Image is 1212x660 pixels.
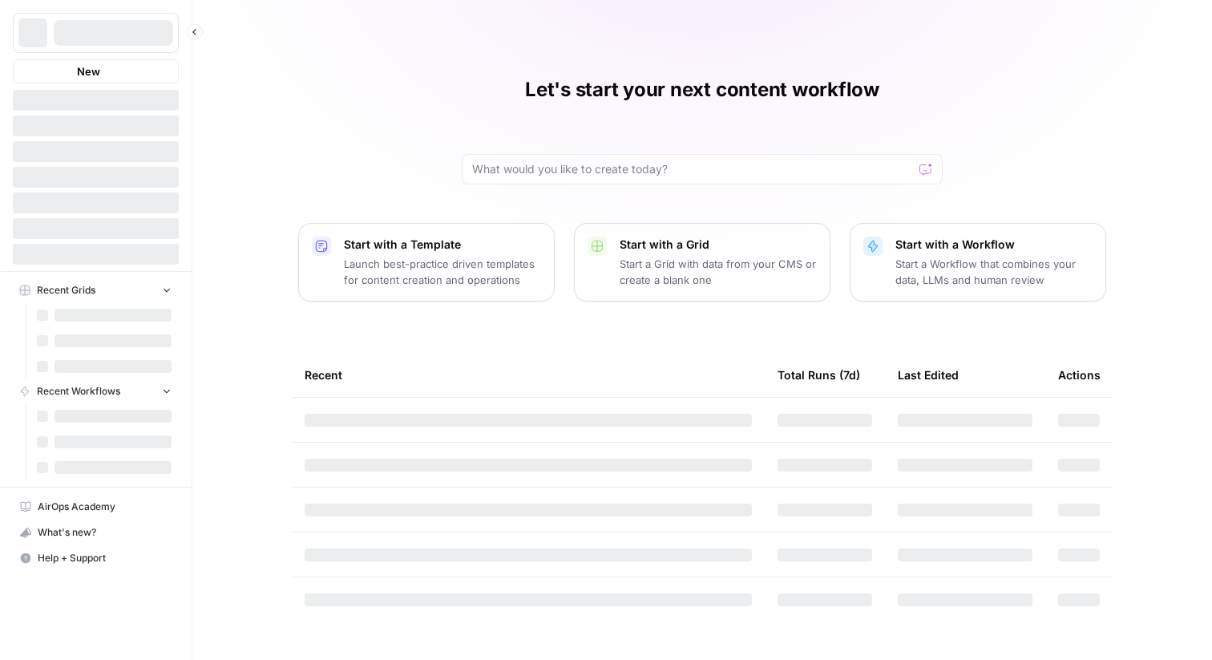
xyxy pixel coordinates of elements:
button: What's new? [13,520,179,545]
a: AirOps Academy [13,494,179,520]
p: Start a Workflow that combines your data, LLMs and human review [895,256,1093,288]
div: Last Edited [898,353,959,397]
span: AirOps Academy [38,500,172,514]
div: Total Runs (7d) [778,353,860,397]
div: Actions [1058,353,1101,397]
p: Start with a Grid [620,237,817,253]
span: New [77,63,100,79]
p: Launch best-practice driven templates for content creation and operations [344,256,541,288]
span: Help + Support [38,551,172,565]
div: What's new? [14,520,178,545]
input: What would you like to create today? [472,161,913,177]
div: Recent [305,353,752,397]
p: Start a Grid with data from your CMS or create a blank one [620,256,817,288]
p: Start with a Workflow [895,237,1093,253]
button: Start with a WorkflowStart a Workflow that combines your data, LLMs and human review [850,223,1106,302]
h1: Let's start your next content workflow [525,77,879,103]
p: Start with a Template [344,237,541,253]
button: New [13,59,179,83]
button: Recent Grids [13,278,179,302]
button: Help + Support [13,545,179,571]
button: Start with a GridStart a Grid with data from your CMS or create a blank one [574,223,830,302]
button: Start with a TemplateLaunch best-practice driven templates for content creation and operations [298,223,555,302]
button: Recent Workflows [13,379,179,403]
span: Recent Workflows [37,384,120,399]
span: Recent Grids [37,283,95,298]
